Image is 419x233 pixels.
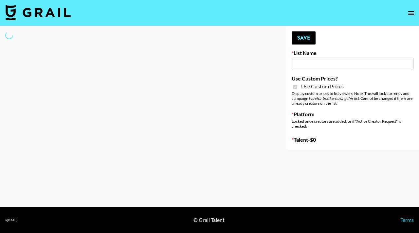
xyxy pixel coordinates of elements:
button: open drawer [405,7,418,20]
div: © Grail Talent [193,217,225,223]
div: Display custom prices to list viewers. Note: This will lock currency and campaign type . Cannot b... [292,91,414,106]
div: v [DATE] [5,218,17,222]
button: Save [292,31,316,45]
label: Use Custom Prices? [292,75,414,82]
label: Talent - $ 0 [292,136,414,143]
img: Grail Talent [5,5,71,20]
label: List Name [292,50,414,56]
a: Terms [400,217,414,223]
span: Use Custom Prices [301,83,344,90]
em: for bookers using this list [317,96,359,101]
div: Locked once creators are added, or if "Active Creator Request" is checked. [292,119,414,129]
label: Platform [292,111,414,117]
